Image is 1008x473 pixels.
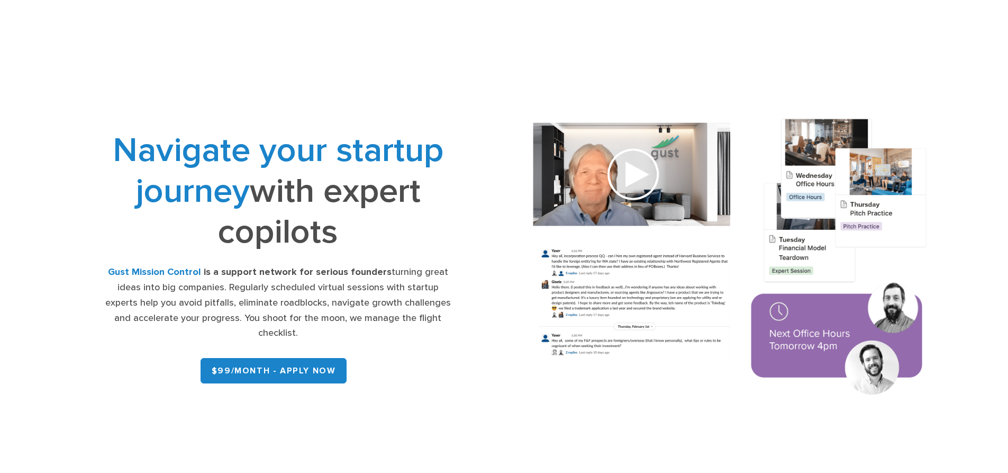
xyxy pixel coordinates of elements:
[103,130,452,252] h1: with expert copilots
[108,266,201,278] strong: Gust Mission Control
[103,265,452,341] div: turning great ideas into big companies. Regularly scheduled virtual sessions with startup experts...
[204,266,392,278] strong: is a support network for serious founders
[201,358,347,383] a: $99/month - APPLY NOW
[512,103,949,415] img: Composition of calendar events, a video call presentation, and chat rooms
[113,130,443,211] span: Navigate your startup journey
